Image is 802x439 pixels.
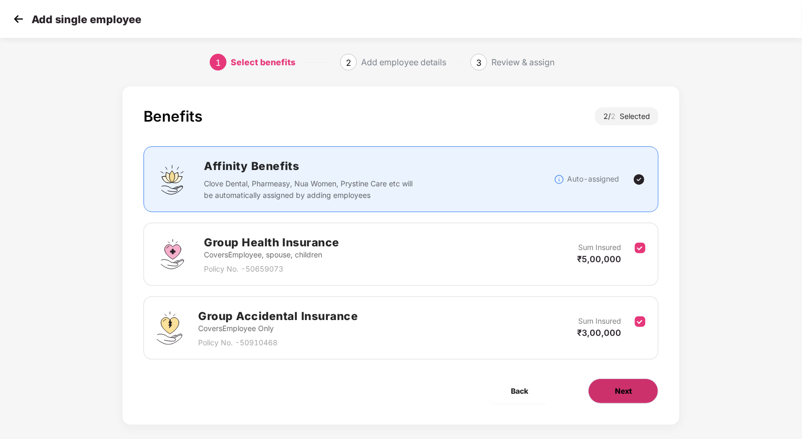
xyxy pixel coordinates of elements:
h2: Group Accidental Insurance [198,307,358,325]
span: 3 [476,57,481,68]
span: ₹3,00,000 [577,327,621,338]
span: 2 [346,57,351,68]
div: Select benefits [231,54,295,71]
h2: Affinity Benefits [204,157,554,175]
p: Policy No. - 50910468 [198,337,358,348]
p: Auto-assigned [567,173,619,185]
img: svg+xml;base64,PHN2ZyB4bWxucz0iaHR0cDovL3d3dy53My5vcmcvMjAwMC9zdmciIHdpZHRoPSI0OS4zMjEiIGhlaWdodD... [157,312,182,345]
div: 2 / Selected [595,107,659,125]
div: Benefits [143,107,202,125]
button: Back [485,378,554,404]
p: Clove Dental, Pharmeasy, Nua Women, Prystine Care etc will be automatically assigned by adding em... [204,178,414,201]
h2: Group Health Insurance [204,234,340,251]
p: Add single employee [32,13,141,26]
p: Covers Employee, spouse, children [204,249,340,261]
div: Add employee details [361,54,446,71]
img: svg+xml;base64,PHN2ZyBpZD0iR3JvdXBfSGVhbHRoX0luc3VyYW5jZSIgZGF0YS1uYW1lPSJHcm91cCBIZWFsdGggSW5zdX... [157,238,188,270]
p: Sum Insured [578,242,621,253]
span: 1 [215,57,221,68]
span: Back [511,385,528,397]
img: svg+xml;base64,PHN2ZyBpZD0iQWZmaW5pdHlfQmVuZWZpdHMiIGRhdGEtbmFtZT0iQWZmaW5pdHkgQmVuZWZpdHMiIHhtbG... [157,164,188,195]
p: Sum Insured [578,315,621,327]
img: svg+xml;base64,PHN2ZyBpZD0iSW5mb18tXzMyeDMyIiBkYXRhLW5hbWU9IkluZm8gLSAzMngzMiIgeG1sbnM9Imh0dHA6Ly... [554,174,564,185]
p: Covers Employee Only [198,323,358,334]
img: svg+xml;base64,PHN2ZyBpZD0iVGljay0yNHgyNCIgeG1sbnM9Imh0dHA6Ly93d3cudzMub3JnLzIwMDAvc3ZnIiB3aWR0aD... [633,173,645,186]
span: Next [615,385,632,397]
p: Policy No. - 50659073 [204,263,340,275]
div: Review & assign [491,54,554,71]
span: ₹5,00,000 [577,254,621,264]
button: Next [588,378,659,404]
span: 2 [611,112,620,121]
img: svg+xml;base64,PHN2ZyB4bWxucz0iaHR0cDovL3d3dy53My5vcmcvMjAwMC9zdmciIHdpZHRoPSIzMCIgaGVpZ2h0PSIzMC... [11,11,26,27]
